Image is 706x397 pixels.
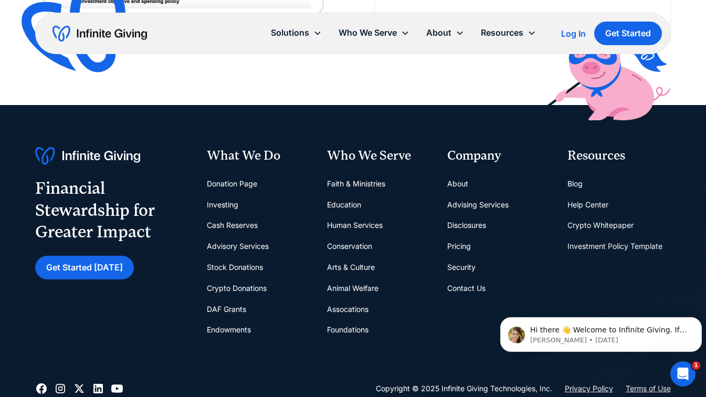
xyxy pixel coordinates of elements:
[670,361,696,386] iframe: Intercom live chat
[594,22,662,45] a: Get Started
[447,236,471,257] a: Pricing
[447,278,486,299] a: Contact Us
[447,173,468,194] a: About
[567,173,583,194] a: Blog
[35,256,134,279] a: Get Started [DATE]
[447,147,551,165] div: Company
[207,299,246,320] a: DAF Grants
[207,194,238,215] a: Investing
[35,177,190,243] div: Financial Stewardship for Greater Impact
[567,236,662,257] a: Investment Policy Template
[447,257,476,278] a: Security
[262,22,330,44] div: Solutions
[207,257,263,278] a: Stock Donations
[376,382,552,395] div: Copyright © 2025 Infinite Giving Technologies, Inc.
[327,299,368,320] a: Assocations
[561,27,586,40] a: Log In
[567,194,608,215] a: Help Center
[327,173,385,194] a: Faith & Ministries
[481,26,523,40] div: Resources
[327,257,375,278] a: Arts & Culture
[207,215,258,236] a: Cash Reserves
[327,215,383,236] a: Human Services
[207,147,310,165] div: What We Do
[207,319,251,340] a: Endowments
[339,26,397,40] div: Who We Serve
[565,382,613,395] a: Privacy Policy
[207,278,267,299] a: Crypto Donations
[567,215,634,236] a: Crypto Whitepaper
[52,25,147,42] a: home
[418,22,472,44] div: About
[426,26,451,40] div: About
[447,215,486,236] a: Disclosures
[207,173,257,194] a: Donation Page
[327,236,372,257] a: Conservation
[327,194,361,215] a: Education
[692,361,700,370] span: 1
[561,29,586,38] div: Log In
[327,319,368,340] a: Foundations
[567,147,671,165] div: Resources
[271,26,309,40] div: Solutions
[447,194,509,215] a: Advising Services
[472,22,544,44] div: Resources
[496,295,706,369] iframe: Intercom notifications message
[626,382,671,395] a: Terms of Use
[330,22,418,44] div: Who We Serve
[327,147,430,165] div: Who We Serve
[327,278,378,299] a: Animal Welfare
[207,236,269,257] a: Advisory Services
